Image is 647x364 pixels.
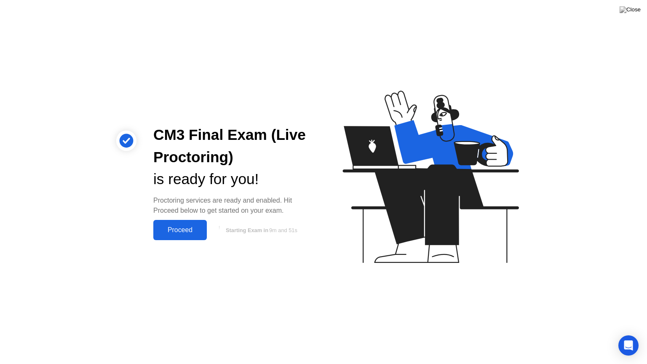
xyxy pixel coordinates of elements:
[156,226,204,234] div: Proceed
[269,227,297,233] span: 9m and 51s
[211,222,310,238] button: Starting Exam in9m and 51s
[153,195,310,216] div: Proctoring services are ready and enabled. Hit Proceed below to get started on your exam.
[620,6,641,13] img: Close
[153,168,310,190] div: is ready for you!
[153,124,310,169] div: CM3 Final Exam (Live Proctoring)
[618,335,639,356] div: Open Intercom Messenger
[153,220,207,240] button: Proceed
